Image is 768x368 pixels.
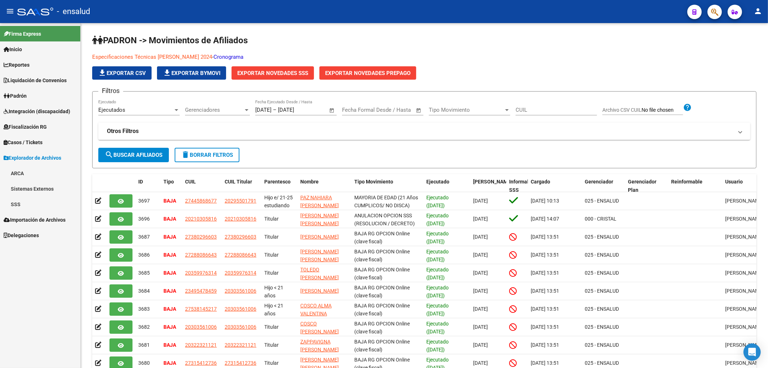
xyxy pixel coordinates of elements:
span: Exportar Novedades Prepago [325,70,410,76]
span: [DATE] 14:07 [531,216,559,222]
span: 3680 [138,360,150,366]
span: [DATE] [473,360,488,366]
span: BAJA RG OPCION Online (clave fiscal) [354,303,410,317]
span: 3687 [138,234,150,240]
span: 20303561006 [225,288,256,294]
span: Gerenciadores [185,107,243,113]
datatable-header-cell: Informable SSS [506,174,528,198]
span: Ejecutado ([DATE]) [426,303,449,317]
span: [DATE] [473,324,488,330]
p: - [92,53,573,61]
span: 025 - ENSALUD [585,198,619,204]
span: [DATE] [473,288,488,294]
strong: BAJA [163,324,176,330]
span: Parentesco [264,179,291,185]
span: [DATE] [473,216,488,222]
mat-icon: delete [181,150,190,159]
span: Titular [264,342,279,348]
span: BAJA RG OPCION Online (clave fiscal) [354,267,410,281]
span: [PERSON_NAME] [473,179,512,185]
span: 025 - ENSALUD [585,252,619,258]
span: 20303561006 [225,306,256,312]
span: Padrón [4,92,27,100]
span: 27315412736 [225,360,256,366]
button: Borrar Filtros [175,148,239,162]
span: 20295501791 [225,198,256,204]
span: PAZ NAHIARA [PERSON_NAME] [300,195,339,209]
datatable-header-cell: CUIL [182,174,222,198]
button: Exportar CSV [92,66,152,80]
span: 27288086643 [185,252,217,258]
span: 27315412736 [185,360,217,366]
span: Exportar Novedades SSS [237,70,308,76]
span: Titular [264,234,279,240]
div: Open Intercom Messenger [744,343,761,361]
span: 025 - ENSALUD [585,360,619,366]
span: COSCO [PERSON_NAME] [300,321,339,335]
span: [DATE] 13:51 [531,342,559,348]
button: Open calendar [415,106,423,115]
span: [PERSON_NAME] [725,216,764,222]
button: Buscar Afiliados [98,148,169,162]
span: Titular [264,324,279,330]
span: Ejecutado ([DATE]) [426,231,449,245]
span: [PERSON_NAME] [725,324,764,330]
input: Fecha fin [378,107,413,113]
datatable-header-cell: Cargado [528,174,582,198]
span: 025 - ENSALUD [585,234,619,240]
span: BAJA RG OPCION Online (clave fiscal) [354,231,410,245]
span: Titular [264,252,279,258]
span: [DATE] [473,234,488,240]
span: Ejecutado ([DATE]) [426,285,449,299]
span: 20359976314 [225,270,256,276]
span: 20359976314 [185,270,217,276]
span: 000 - CRISTAL [585,216,616,222]
span: Gerenciador Plan [628,179,656,193]
span: BAJA RG OPCION Online (clave fiscal) [354,339,410,353]
datatable-header-cell: CUIL Titular [222,174,261,198]
span: CUIL [185,179,196,185]
span: [PERSON_NAME] [725,288,764,294]
span: 20322321121 [185,342,217,348]
strong: BAJA [163,252,176,258]
span: 3685 [138,270,150,276]
span: ANULACION OPCION SSS (RESOLUCION / DECRETO) [354,213,415,227]
a: Cronograma [214,54,243,60]
span: COSCO ALMA VALENTINA [300,303,332,317]
span: BAJA RG OPCION Online (clave fiscal) [354,249,410,263]
input: Fecha inicio [342,107,371,113]
datatable-header-cell: Reinformable [668,174,722,198]
mat-icon: file_download [163,68,171,77]
span: – [273,107,277,113]
span: Liquidación de Convenios [4,76,67,84]
strong: Otros Filtros [107,127,139,135]
span: [DATE] 13:51 [531,288,559,294]
datatable-header-cell: Parentesco [261,174,297,198]
strong: BAJA [163,306,176,312]
span: Gerenciador [585,179,613,185]
span: [DATE] 13:51 [531,306,559,312]
button: Exportar Bymovi [157,66,226,80]
span: BAJA RG OPCION Online (clave fiscal) [354,285,410,299]
strong: BAJA [163,270,176,276]
datatable-header-cell: Gerenciador Plan [625,174,668,198]
span: [DATE] [473,342,488,348]
span: TOLEDO [PERSON_NAME] [300,267,339,281]
span: [PERSON_NAME] [725,270,764,276]
span: [DATE] 13:51 [531,252,559,258]
span: Cargado [531,179,550,185]
span: 3696 [138,216,150,222]
button: Open calendar [328,106,336,115]
span: ZAPPAVIGNA [PERSON_NAME] [300,339,339,353]
span: CUIL Titular [225,179,252,185]
span: Ejecutado ([DATE]) [426,213,449,227]
input: Archivo CSV CUIL [642,107,683,114]
span: Titular [264,360,279,366]
span: Usuario [725,179,743,185]
span: Buscar Afiliados [105,152,162,158]
span: 025 - ENSALUD [585,270,619,276]
span: [PERSON_NAME] [300,234,339,240]
span: [DATE] 10:13 [531,198,559,204]
span: 20303561006 [225,324,256,330]
span: 27288086643 [225,252,256,258]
